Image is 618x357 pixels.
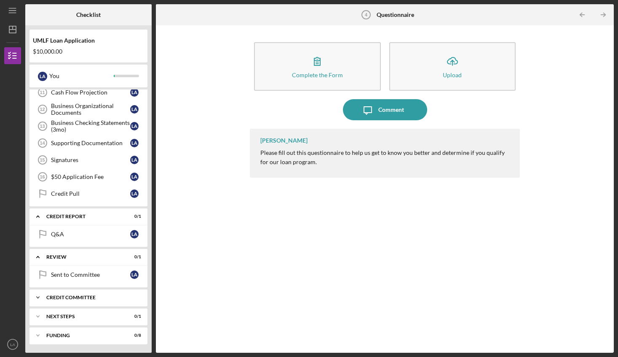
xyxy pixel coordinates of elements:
div: Sent to Committee [51,271,130,278]
div: Upload [443,72,462,78]
tspan: 14 [40,141,45,146]
a: 11Cash Flow ProjectionLA [34,84,143,101]
a: 14Supporting DocumentationLA [34,135,143,151]
a: Sent to CommitteeLA [34,266,143,283]
tspan: 13 [40,124,45,129]
div: Next Steps [46,314,120,319]
button: Comment [343,99,427,120]
div: $10,000.00 [33,48,144,55]
div: Funding [46,333,120,338]
div: UMLF Loan Application [33,37,144,44]
tspan: 15 [40,157,45,162]
a: 12Business Organizational DocumentsLA [34,101,143,118]
div: Review [46,254,120,260]
div: L A [130,105,139,114]
div: Business Checking Statements (3mo) [51,119,130,133]
tspan: 12 [40,107,45,112]
button: Upload [389,42,516,91]
tspan: 4 [365,12,368,17]
div: Business Organizational Documents [51,103,130,116]
div: Supporting Documentation [51,140,130,146]
div: You [49,69,114,83]
div: Cash Flow Projection [51,89,130,96]
div: L A [130,88,139,97]
div: L A [130,122,139,130]
a: Q&ALA [34,226,143,243]
button: LA [4,336,21,353]
div: L A [130,189,139,198]
a: Credit PullLA [34,185,143,202]
div: L A [38,72,47,81]
div: Q&A [51,231,130,238]
div: Comment [378,99,404,120]
div: L A [130,270,139,279]
button: Complete the Form [254,42,380,91]
div: 0 / 1 [126,314,141,319]
div: 0 / 8 [126,333,141,338]
div: 0 / 1 [126,214,141,219]
div: Credit report [46,214,120,219]
div: L A [130,230,139,238]
a: 16$50 Application FeeLA [34,168,143,185]
div: L A [130,173,139,181]
div: $50 Application Fee [51,173,130,180]
div: 0 / 1 [126,254,141,260]
div: Complete the Form [292,72,343,78]
div: L A [130,139,139,147]
tspan: 11 [40,90,45,95]
div: Credit Pull [51,190,130,197]
a: 13Business Checking Statements (3mo)LA [34,118,143,135]
div: L A [130,156,139,164]
div: [PERSON_NAME] [260,137,308,144]
p: Please fill out this questionnaire to help us get to know you better and determine if you qualify... [260,148,511,167]
tspan: 16 [40,174,45,179]
a: 15SignaturesLA [34,151,143,168]
div: Credit Committee [46,295,137,300]
b: Checklist [76,11,101,18]
b: Questionnaire [377,11,414,18]
text: LA [10,342,15,347]
div: Signatures [51,157,130,163]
